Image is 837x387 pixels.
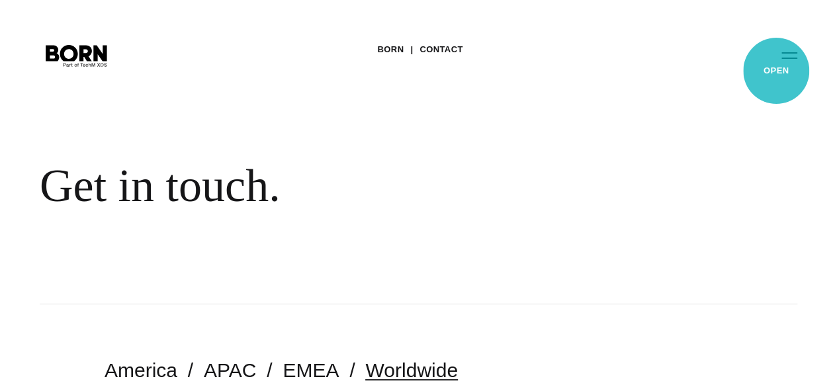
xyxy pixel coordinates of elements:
[283,359,339,381] a: EMEA
[204,359,256,381] a: APAC
[365,359,458,381] a: Worldwide
[773,41,805,69] button: Open
[105,359,177,381] a: America
[419,40,463,60] a: Contact
[40,159,595,213] div: Get in touch.
[377,40,404,60] a: BORN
